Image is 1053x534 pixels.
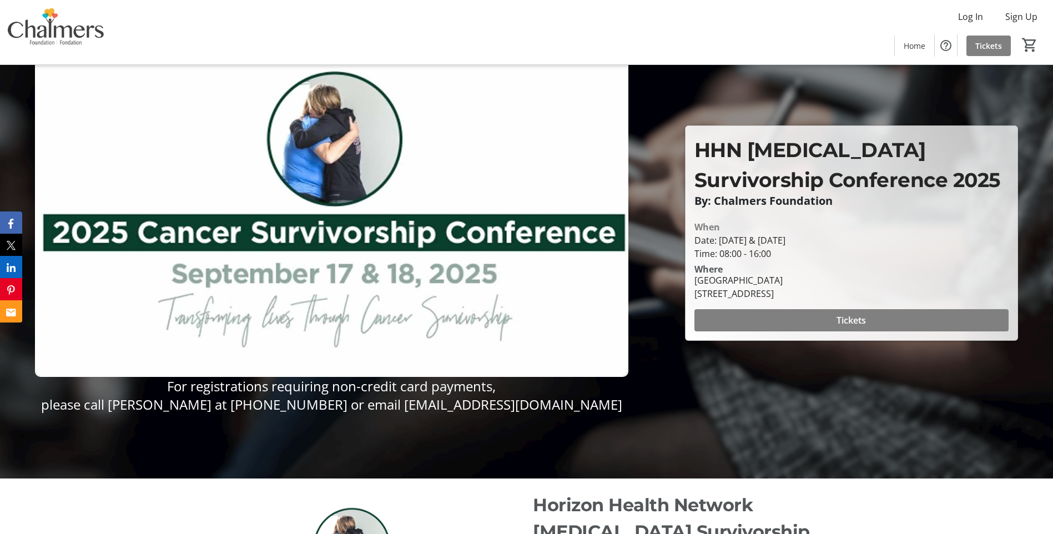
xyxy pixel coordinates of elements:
button: Log In [949,8,992,26]
button: Tickets [694,309,1009,331]
div: [GEOGRAPHIC_DATA] [694,274,783,287]
span: Tickets [975,40,1002,52]
span: HHN [MEDICAL_DATA] Survivorship Conference 2025 [694,138,1000,192]
span: Tickets [837,314,866,327]
div: Where [694,265,723,274]
span: For registrations requiring non-credit card payments, [167,377,496,395]
span: Sign Up [1005,10,1037,23]
button: Cart [1020,35,1040,55]
span: Log In [958,10,983,23]
img: Chalmers Foundation's Logo [7,4,105,60]
button: Help [935,34,957,57]
div: [STREET_ADDRESS] [694,287,783,300]
div: Date: [DATE] & [DATE] Time: 08:00 - 16:00 [694,234,1009,260]
p: By: Chalmers Foundation [694,195,1009,207]
span: please call [PERSON_NAME] at [PHONE_NUMBER] or email [EMAIL_ADDRESS][DOMAIN_NAME] [41,395,622,414]
a: Home [895,36,934,56]
div: When [694,220,720,234]
a: Tickets [966,36,1011,56]
span: Home [904,40,925,52]
img: Campaign CTA Media Photo [35,43,628,377]
button: Sign Up [996,8,1046,26]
